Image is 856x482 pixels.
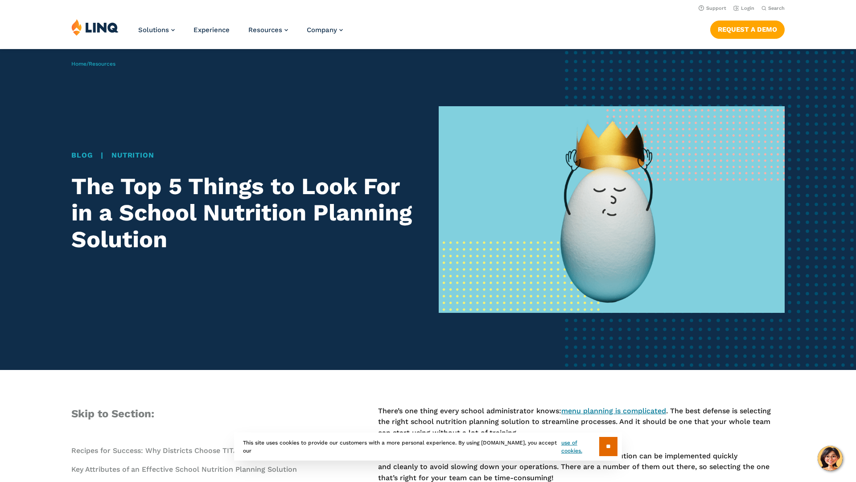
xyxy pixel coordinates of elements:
span: Solutions [138,26,169,34]
span: Company [307,26,337,34]
a: Resources [248,26,288,34]
a: Login [733,5,754,11]
nav: Button Navigation [710,19,785,38]
a: Support [699,5,726,11]
nav: Primary Navigation [138,19,343,48]
a: Nutrition [111,151,154,159]
a: Home [71,61,86,67]
img: Blue background with textural dots in yellow and pink overlaying background an egg with a face an... [439,106,785,313]
span: Search [768,5,785,11]
span: Skip to Section: [71,407,154,420]
a: Company [307,26,343,34]
img: LINQ | K‑12 Software [71,19,119,36]
a: Resources [89,61,115,67]
a: Recipes for Success: Why Districts Choose TITAN–A LINQ Solution [71,446,304,455]
span: Resources [248,26,282,34]
button: Hello, have a question? Let’s chat. [818,446,843,471]
h1: The Top 5 Things to Look For in a School Nutrition Planning Solution [71,173,417,253]
div: This site uses cookies to provide our customers with a more personal experience. By using [DOMAIN... [234,432,622,461]
button: Open Search Bar [761,5,785,12]
a: Request a Demo [710,21,785,38]
p: There’s one thing every school administrator knows: . The best defense is selecting the right sch... [378,406,785,438]
span: / [71,61,115,67]
a: Blog [71,151,93,159]
a: Experience [193,26,230,34]
a: use of cookies. [561,439,599,455]
a: menu planning is complicated [561,407,666,415]
div: | [71,150,417,161]
a: Solutions [138,26,175,34]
